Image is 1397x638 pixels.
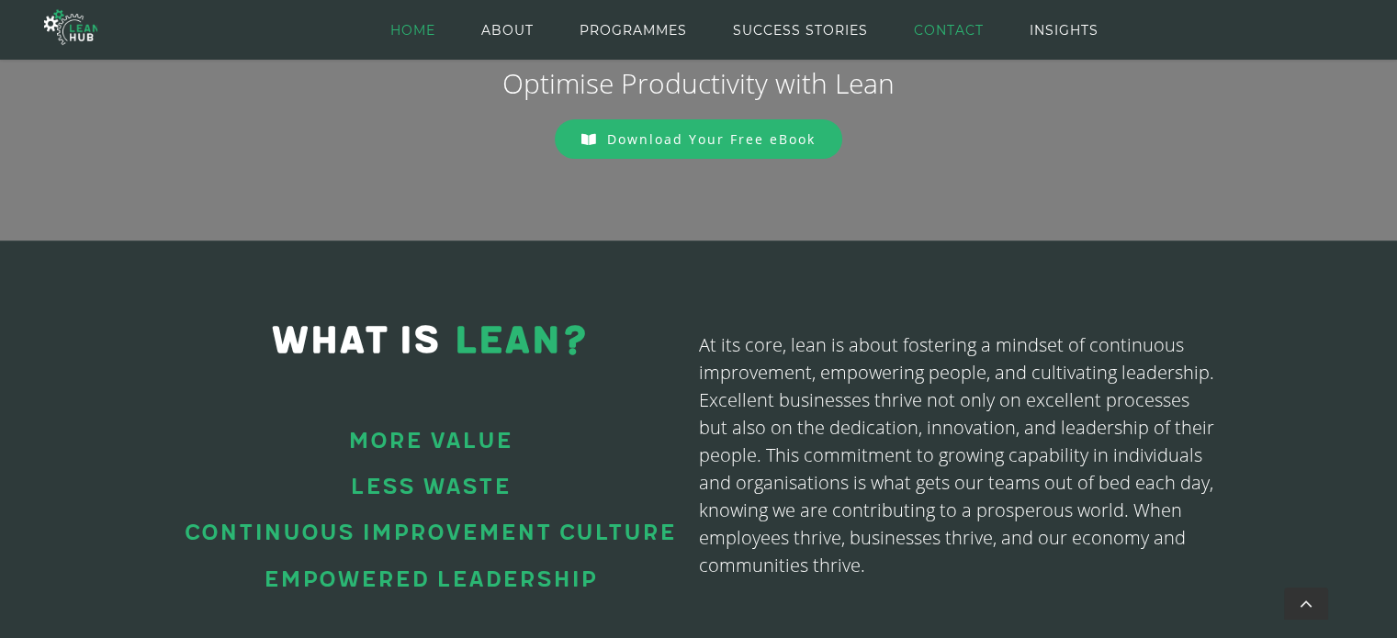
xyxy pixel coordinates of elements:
span: Optimise Productivity with Lean [502,64,895,102]
span: More Value Less waste Continuous improvement culture Empowered leadership [185,427,676,594]
span: WHAT IS [271,318,439,364]
span: LEAN? [454,318,589,364]
a: Download Your Free eBook [555,119,842,159]
img: The Lean Hub | Optimising productivity with Lean Logo [44,2,97,52]
p: At its core, lean is about fostering a mindset of continuous improvement, empowering people, and ... [699,331,1215,579]
span: Download Your Free eBook [607,130,816,148]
